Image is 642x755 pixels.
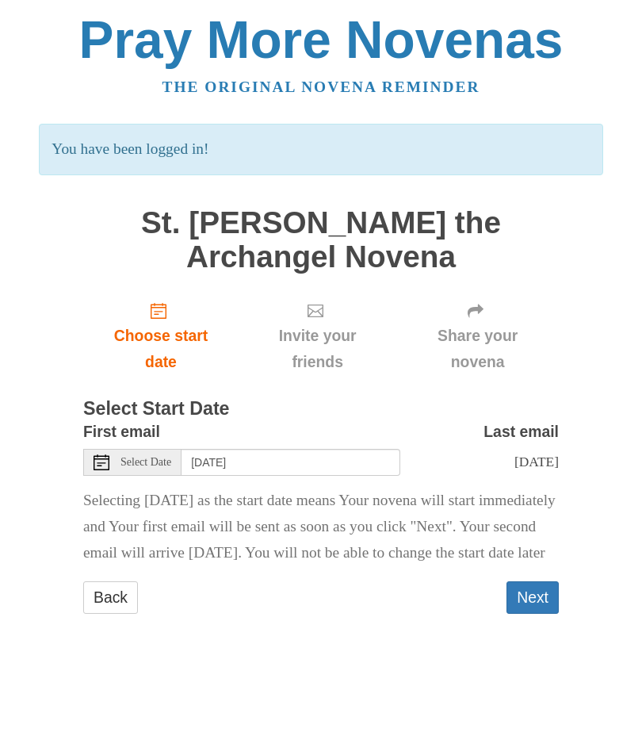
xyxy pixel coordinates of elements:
a: Choose start date [83,290,239,385]
a: Back [83,582,138,615]
label: First email [83,420,160,446]
span: Invite your friends [254,324,380,376]
span: Choose start date [99,324,223,376]
div: Click "Next" to confirm your start date first. [239,290,396,385]
span: Select Date [120,458,171,469]
a: Pray More Novenas [79,11,564,70]
span: Share your novena [412,324,543,376]
input: Use the arrow keys to pick a date [182,450,400,477]
h3: Select Start Date [83,400,559,420]
h1: St. [PERSON_NAME] the Archangel Novena [83,207,559,274]
p: Selecting [DATE] as the start date means Your novena will start immediately and Your first email ... [83,489,559,567]
a: The original novena reminder [162,79,480,96]
button: Next [506,582,559,615]
div: Click "Next" to confirm your start date first. [396,290,559,385]
p: You have been logged in! [39,125,602,176]
span: [DATE] [514,454,559,470]
label: Last email [483,420,559,446]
